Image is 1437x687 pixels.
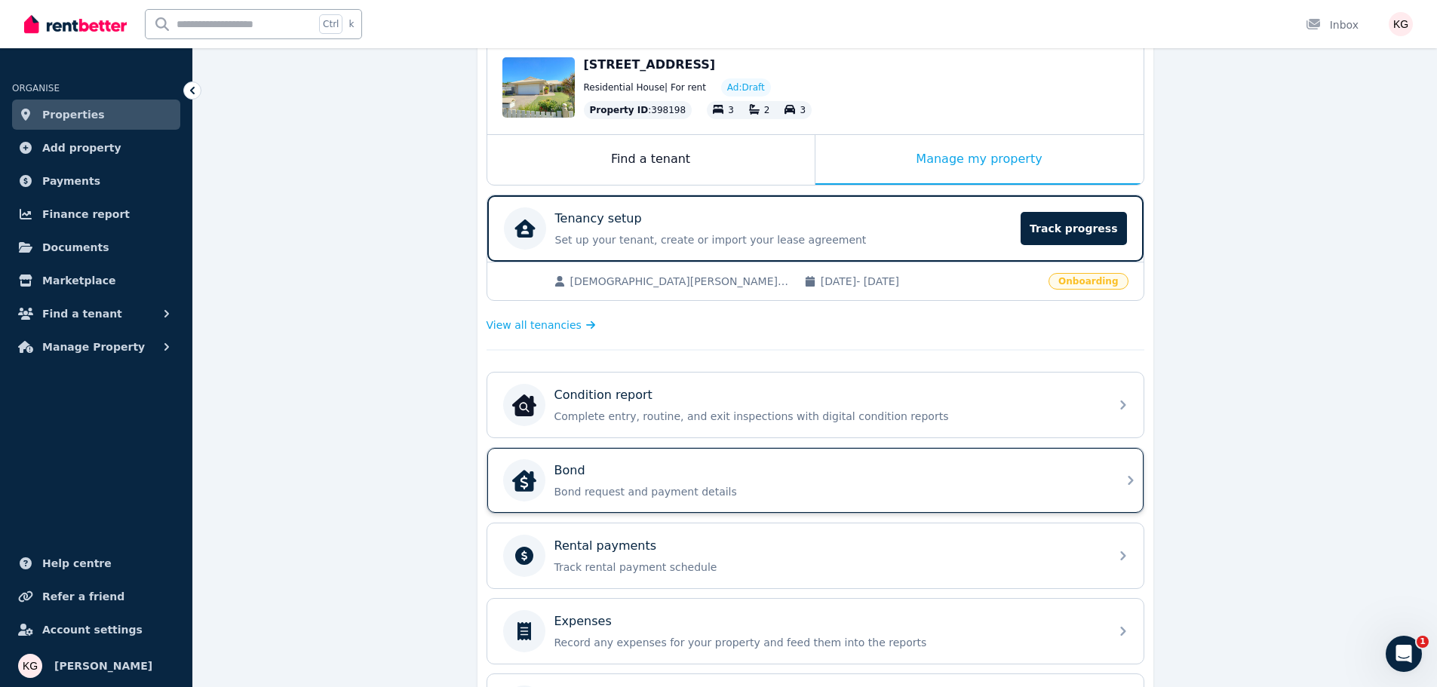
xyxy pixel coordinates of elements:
[42,271,115,290] span: Marketplace
[727,81,765,94] span: Ad: Draft
[512,468,536,492] img: Bond
[42,238,109,256] span: Documents
[487,317,582,333] span: View all tenancies
[42,205,130,223] span: Finance report
[728,105,734,115] span: 3
[12,199,180,229] a: Finance report
[12,133,180,163] a: Add property
[487,599,1144,664] a: ExpensesRecord any expenses for your property and feed them into the reports
[319,14,342,34] span: Ctrl
[12,83,60,94] span: ORGANISE
[1417,636,1429,648] span: 1
[54,657,152,675] span: [PERSON_NAME]
[12,299,180,329] button: Find a tenant
[555,210,642,228] p: Tenancy setup
[584,81,706,94] span: Residential House | For rent
[554,635,1101,650] p: Record any expenses for your property and feed them into the reports
[487,195,1144,262] a: Tenancy setupSet up your tenant, create or import your lease agreementTrack progress
[554,537,657,555] p: Rental payments
[800,105,806,115] span: 3
[584,57,716,72] span: [STREET_ADDRESS]
[1386,636,1422,672] iframe: Intercom live chat
[512,393,536,417] img: Condition report
[1306,17,1359,32] div: Inbox
[815,135,1144,185] div: Manage my property
[487,523,1144,588] a: Rental paymentsTrack rental payment schedule
[18,654,42,678] img: Kim Gill
[487,135,815,185] div: Find a tenant
[554,462,585,480] p: Bond
[42,338,145,356] span: Manage Property
[554,386,652,404] p: Condition report
[42,587,124,606] span: Refer a friend
[554,612,612,630] p: Expenses
[1389,12,1413,36] img: Kim Gill
[12,166,180,196] a: Payments
[12,100,180,130] a: Properties
[42,621,143,639] span: Account settings
[487,373,1144,437] a: Condition reportCondition reportComplete entry, routine, and exit inspections with digital condit...
[570,274,789,289] span: [DEMOGRAPHIC_DATA][PERSON_NAME], [PERSON_NAME]
[487,317,596,333] a: View all tenancies
[42,554,112,572] span: Help centre
[764,105,770,115] span: 2
[42,305,122,323] span: Find a tenant
[12,265,180,296] a: Marketplace
[12,548,180,578] a: Help centre
[554,409,1101,424] p: Complete entry, routine, and exit inspections with digital condition reports
[42,106,105,124] span: Properties
[12,615,180,645] a: Account settings
[42,172,100,190] span: Payments
[590,104,649,116] span: Property ID
[12,581,180,612] a: Refer a friend
[554,484,1101,499] p: Bond request and payment details
[584,101,692,119] div: : 398198
[24,13,127,35] img: RentBetter
[821,274,1039,289] span: [DATE] - [DATE]
[554,560,1101,575] p: Track rental payment schedule
[12,332,180,362] button: Manage Property
[1049,273,1128,290] span: Onboarding
[349,18,354,30] span: k
[487,448,1144,513] a: BondBondBond request and payment details
[1021,212,1126,245] span: Track progress
[555,232,1012,247] p: Set up your tenant, create or import your lease agreement
[12,232,180,262] a: Documents
[42,139,121,157] span: Add property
